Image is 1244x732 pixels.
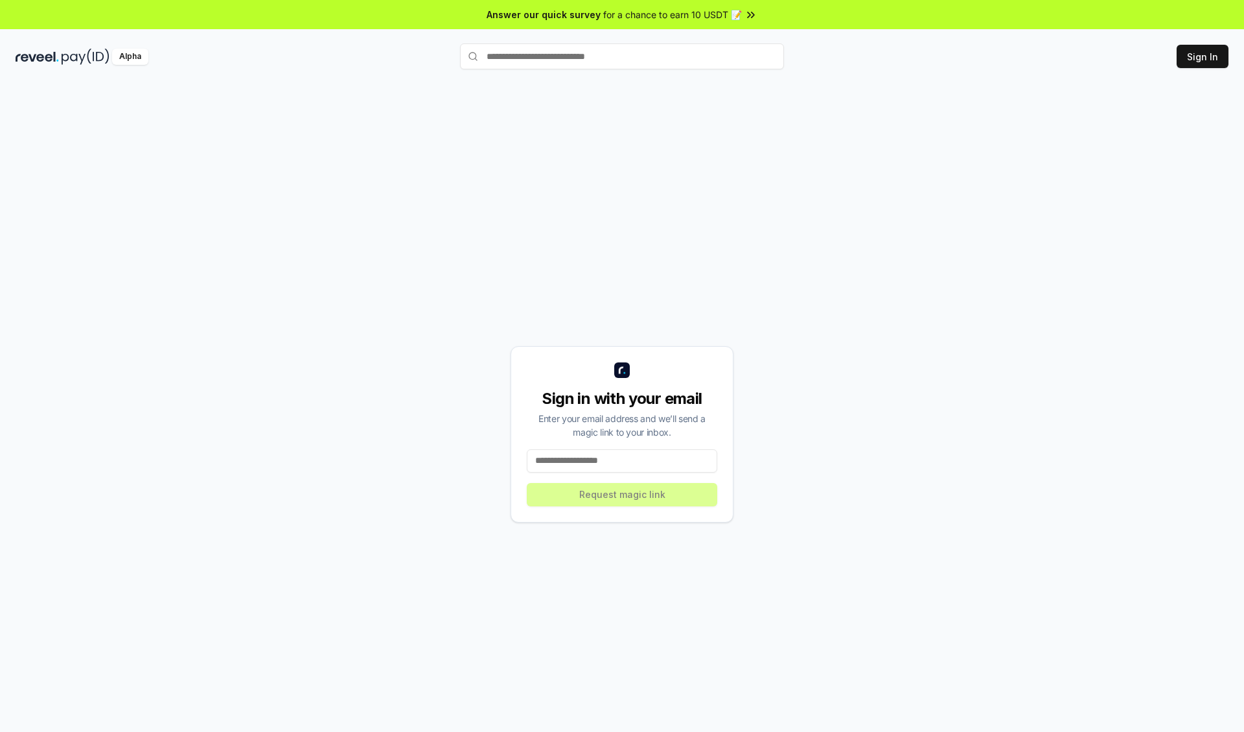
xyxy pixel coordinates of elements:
img: reveel_dark [16,49,59,65]
div: Alpha [112,49,148,65]
span: for a chance to earn 10 USDT 📝 [603,8,742,21]
img: pay_id [62,49,109,65]
img: logo_small [614,362,630,378]
button: Sign In [1177,45,1228,68]
div: Enter your email address and we’ll send a magic link to your inbox. [527,412,717,439]
span: Answer our quick survey [487,8,601,21]
div: Sign in with your email [527,388,717,409]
